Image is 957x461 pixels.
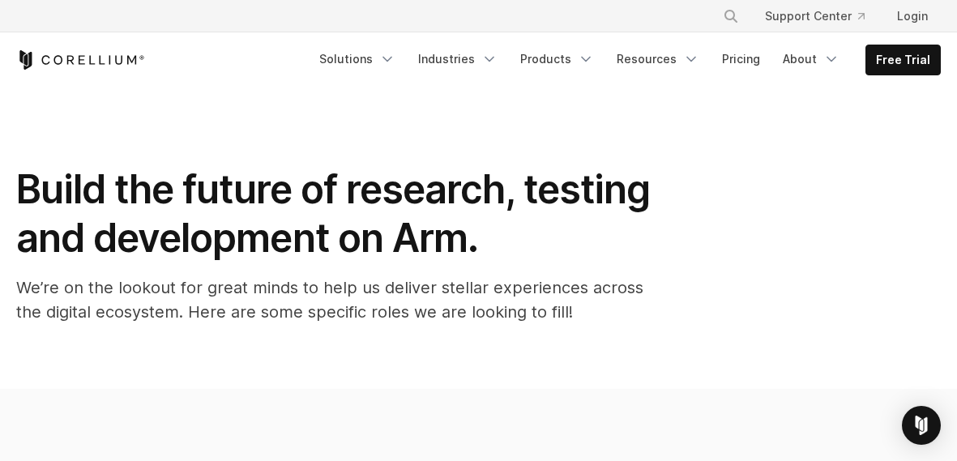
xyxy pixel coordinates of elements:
a: About [773,45,849,74]
a: Support Center [752,2,878,31]
div: Navigation Menu [703,2,941,31]
a: Free Trial [866,45,940,75]
p: We’re on the lookout for great minds to help us deliver stellar experiences across the digital ec... [16,275,664,324]
div: Navigation Menu [310,45,941,75]
a: Products [511,45,604,74]
a: Resources [607,45,709,74]
a: Login [884,2,941,31]
div: Open Intercom Messenger [902,406,941,445]
a: Solutions [310,45,405,74]
a: Corellium Home [16,50,145,70]
button: Search [716,2,746,31]
a: Pricing [712,45,770,74]
a: Industries [408,45,507,74]
h1: Build the future of research, testing and development on Arm. [16,165,664,263]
